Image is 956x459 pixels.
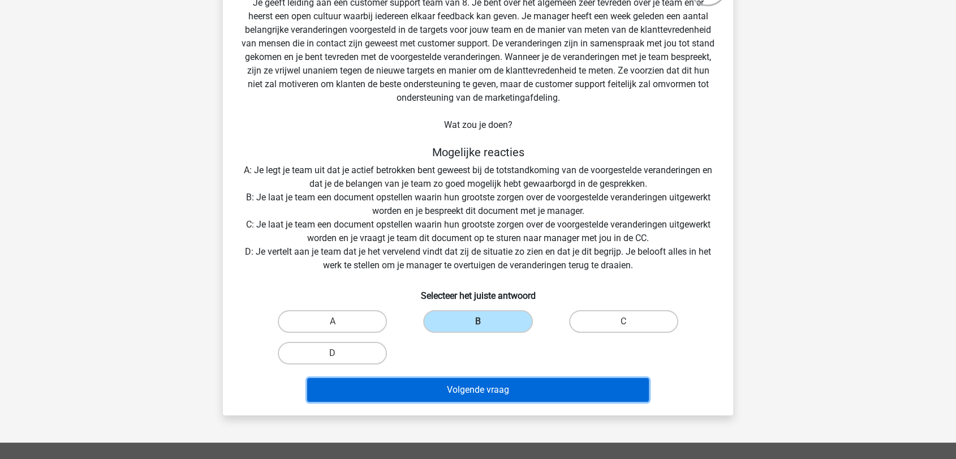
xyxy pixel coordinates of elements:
h6: Selecteer het juiste antwoord [241,281,715,301]
button: Volgende vraag [307,378,649,402]
label: B [423,310,532,333]
h5: Mogelijke reacties [241,145,715,159]
label: A [278,310,387,333]
label: C [569,310,678,333]
label: D [278,342,387,364]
